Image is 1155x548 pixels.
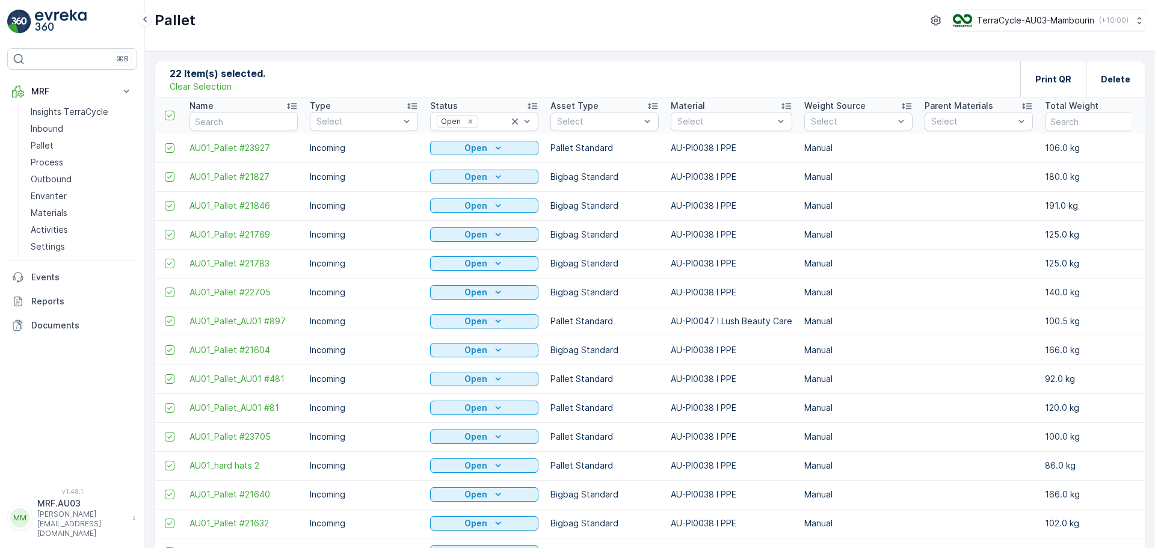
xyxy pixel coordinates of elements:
[464,229,487,241] p: Open
[170,81,232,93] p: Clear Selection
[677,115,774,128] p: Select
[798,249,919,278] td: Manual
[7,497,137,538] button: MMMRF.AU03[PERSON_NAME][EMAIL_ADDRESS][DOMAIN_NAME]
[189,460,298,472] a: AU01_hard hats 2
[31,295,132,307] p: Reports
[304,220,424,249] td: Incoming
[189,257,298,269] a: AU01_Pallet #21783
[430,100,458,112] p: Status
[544,134,665,162] td: Pallet Standard
[117,54,129,64] p: ⌘B
[798,365,919,393] td: Manual
[304,422,424,451] td: Incoming
[7,488,137,495] span: v 1.48.1
[544,278,665,307] td: Bigbag Standard
[925,100,993,112] p: Parent Materials
[189,402,298,414] a: AU01_Pallet_AU01 #81
[165,403,174,413] div: Toggle Row Selected
[31,140,54,152] p: Pallet
[189,315,298,327] a: AU01_Pallet_AU01 #897
[31,207,67,219] p: Materials
[10,508,29,528] div: MM
[31,224,68,236] p: Activities
[464,488,487,500] p: Open
[7,289,137,313] a: Reports
[304,134,424,162] td: Incoming
[464,117,477,126] div: Remove Open
[430,343,538,357] button: Open
[544,451,665,480] td: Pallet Standard
[26,188,137,205] a: Envanter
[304,509,424,538] td: Incoming
[189,229,298,241] a: AU01_Pallet #21769
[665,191,798,220] td: AU-PI0038 I PPE
[189,200,298,212] a: AU01_Pallet #21846
[26,221,137,238] a: Activities
[464,142,487,154] p: Open
[953,10,1145,31] button: TerraCycle-AU03-Mambourin(+10:00)
[798,480,919,509] td: Manual
[665,220,798,249] td: AU-PI0038 I PPE
[31,173,72,185] p: Outbound
[7,313,137,337] a: Documents
[804,100,866,112] p: Weight Source
[189,431,298,443] a: AU01_Pallet #23705
[31,156,63,168] p: Process
[37,497,126,510] p: MRF.AU03
[464,344,487,356] p: Open
[931,115,1014,128] p: Select
[189,344,298,356] span: AU01_Pallet #21604
[26,205,137,221] a: Materials
[1045,100,1098,112] p: Total Weight
[430,256,538,271] button: Open
[544,393,665,422] td: Pallet Standard
[31,319,132,331] p: Documents
[165,316,174,326] div: Toggle Row Selected
[1035,73,1071,85] p: Print QR
[316,115,399,128] p: Select
[798,191,919,220] td: Manual
[165,432,174,442] div: Toggle Row Selected
[31,106,108,118] p: Insights TerraCycle
[430,429,538,444] button: Open
[304,249,424,278] td: Incoming
[165,345,174,355] div: Toggle Row Selected
[464,517,487,529] p: Open
[550,100,599,112] p: Asset Type
[430,458,538,473] button: Open
[31,241,65,253] p: Settings
[310,100,331,112] p: Type
[811,115,894,128] p: Select
[170,66,265,81] p: 22 Item(s) selected.
[544,191,665,220] td: Bigbag Standard
[665,393,798,422] td: AU-PI0038 I PPE
[437,115,463,127] div: Open
[189,373,298,385] a: AU01_Pallet_AU01 #481
[165,490,174,499] div: Toggle Row Selected
[430,487,538,502] button: Open
[798,162,919,191] td: Manual
[544,509,665,538] td: Bigbag Standard
[31,271,132,283] p: Events
[798,307,919,336] td: Manual
[798,336,919,365] td: Manual
[544,365,665,393] td: Pallet Standard
[304,162,424,191] td: Incoming
[189,171,298,183] a: AU01_Pallet #21827
[464,200,487,212] p: Open
[544,162,665,191] td: Bigbag Standard
[665,134,798,162] td: AU-PI0038 I PPE
[304,278,424,307] td: Incoming
[798,509,919,538] td: Manual
[189,488,298,500] a: AU01_Pallet #21640
[464,286,487,298] p: Open
[189,286,298,298] a: AU01_Pallet #22705
[464,402,487,414] p: Open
